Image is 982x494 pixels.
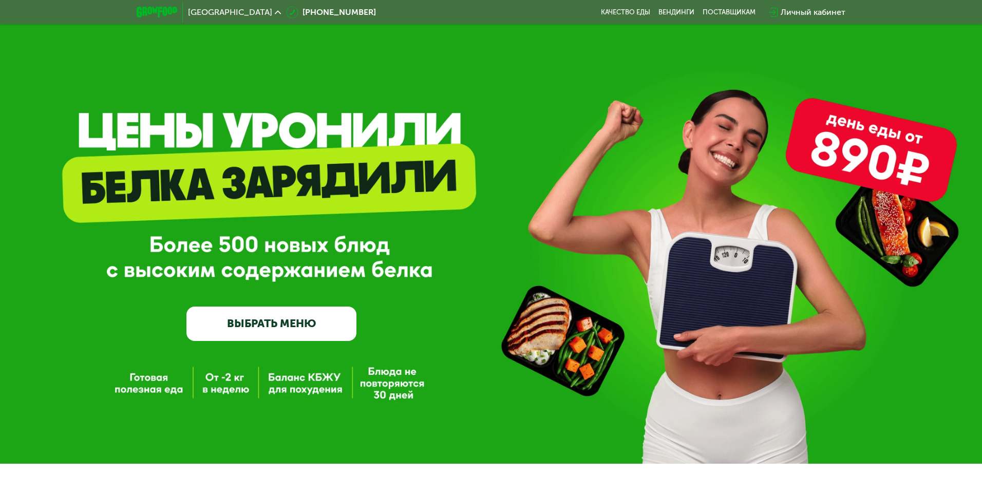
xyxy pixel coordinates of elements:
div: поставщикам [703,8,756,16]
a: Вендинги [658,8,694,16]
a: Качество еды [601,8,650,16]
a: [PHONE_NUMBER] [286,6,376,18]
div: Личный кабинет [781,6,845,18]
span: [GEOGRAPHIC_DATA] [188,8,272,16]
a: ВЫБРАТЬ МЕНЮ [186,307,356,340]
